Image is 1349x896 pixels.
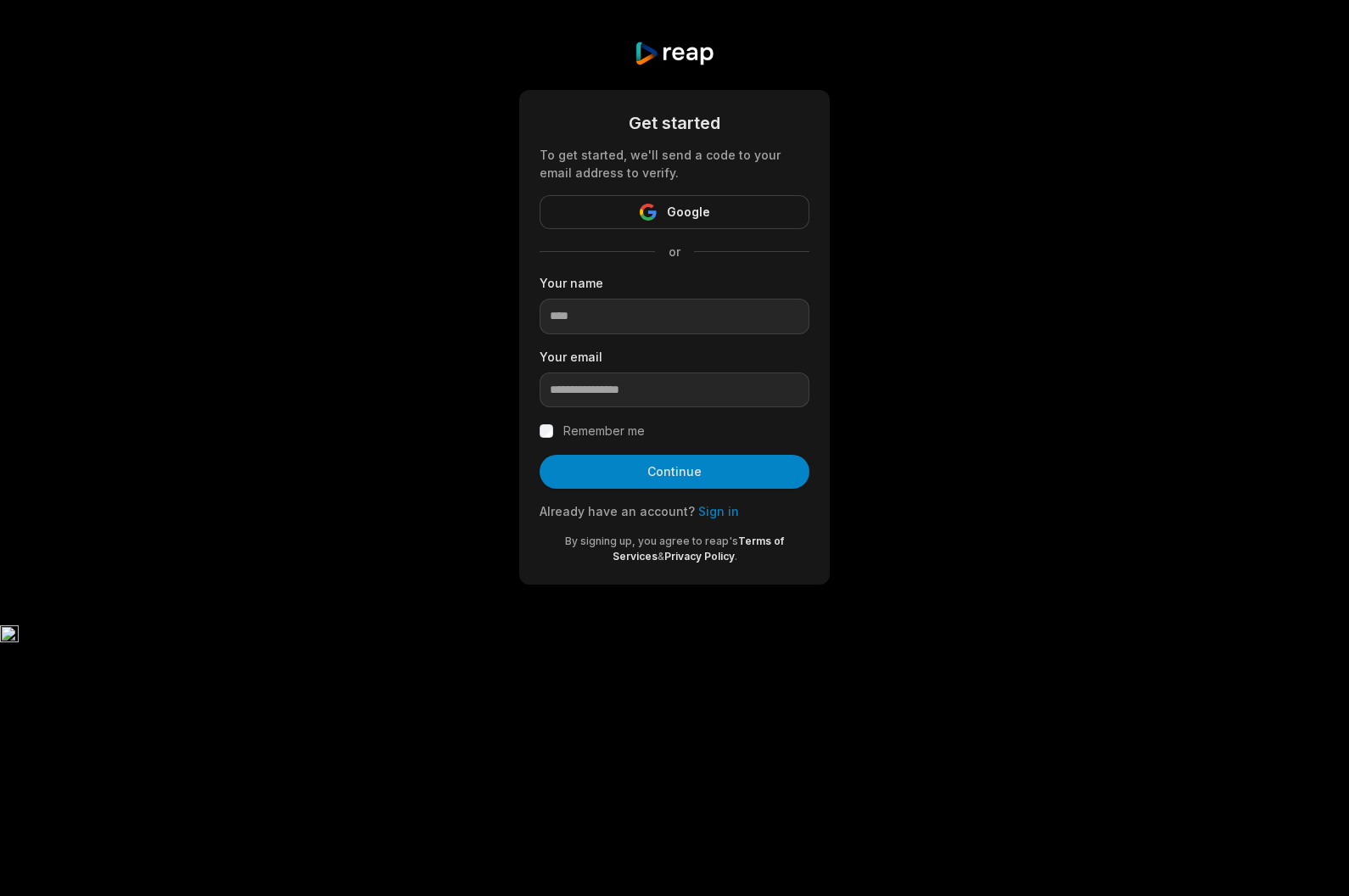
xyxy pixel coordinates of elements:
a: Sign in [698,504,739,518]
button: Google [540,195,809,229]
label: Your email [540,348,809,366]
button: Continue [540,455,809,489]
span: Google [667,202,710,222]
label: Your name [540,274,809,292]
span: . [735,550,737,563]
span: By signing up, you agree to reap's [565,535,738,547]
div: Get started [540,110,809,136]
span: or [655,243,694,260]
img: reap [634,41,714,66]
span: Already have an account? [540,504,695,518]
label: Remember me [563,421,645,441]
div: To get started, we'll send a code to your email address to verify. [540,146,809,182]
a: Privacy Policy [664,550,735,563]
span: & [658,550,664,563]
